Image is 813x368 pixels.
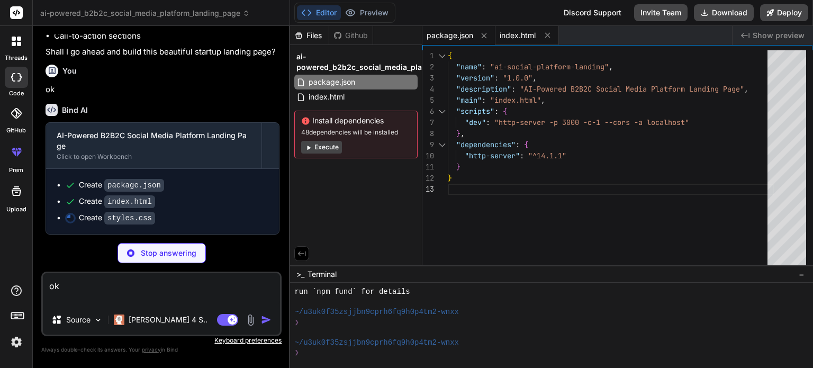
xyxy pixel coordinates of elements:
span: "name" [456,62,482,71]
span: Install dependencies [301,115,411,126]
div: Click to collapse the range. [435,50,449,61]
span: : [516,140,520,149]
code: package.json [104,179,164,192]
li: Call-to-action sections [54,30,279,42]
div: 9 [422,139,434,150]
span: privacy [142,346,161,353]
span: , [744,84,748,94]
button: Execute [301,141,342,154]
span: "dependencies" [456,140,516,149]
span: , [609,62,613,71]
code: styles.css [104,212,155,225]
span: "1.0.0" [503,73,532,83]
span: { [524,140,528,149]
span: ~/u3uk0f35zsjjbn9cprh6fq9h0p4tm2-wnxx [294,307,459,317]
span: − [799,269,805,280]
span: "main" [456,95,482,105]
label: prem [9,166,23,175]
span: } [456,129,460,138]
div: Discord Support [557,4,628,21]
span: , [541,95,545,105]
span: "ai-social-platform-landing" [490,62,609,71]
span: index.html [500,30,536,41]
p: Always double-check its answers. Your in Bind [41,345,282,355]
span: Terminal [308,269,337,280]
label: GitHub [6,126,26,135]
span: run `npm fund` for details [294,287,410,297]
div: Click to collapse the range. [435,106,449,117]
span: Show preview [753,30,805,41]
div: Create [79,179,164,191]
span: } [448,173,452,183]
span: "index.html" [490,95,541,105]
span: "dev" [465,118,486,127]
span: index.html [308,91,346,103]
button: AI-Powered B2B2C Social Media Platform Landing PageClick to open Workbench [46,123,261,168]
span: ge" [731,84,744,94]
img: settings [7,333,25,351]
textarea: ok [43,273,280,305]
div: AI-Powered B2B2C Social Media Platform Landing Page [57,130,251,151]
button: Deploy [760,4,808,21]
div: Files [290,30,329,41]
div: 6 [422,106,434,117]
span: ❯ [294,318,300,328]
div: 8 [422,128,434,139]
button: Editor [297,5,341,20]
span: : [486,118,490,127]
span: ~/u3uk0f35zsjjbn9cprh6fq9h0p4tm2-wnxx [294,338,459,348]
span: "http-server -p 3000 -c-1 --cors -a localhost" [494,118,689,127]
code: index.html [104,195,155,208]
p: Keyboard preferences [41,336,282,345]
span: >_ [296,269,304,280]
span: package.json [427,30,473,41]
img: Claude 4 Sonnet [114,315,124,325]
div: 2 [422,61,434,73]
p: Stop answering [141,248,196,258]
span: : [511,84,516,94]
div: Click to open Workbench [57,152,251,161]
span: : [520,151,524,160]
span: } [456,162,460,172]
div: Click to collapse the range. [435,139,449,150]
div: 10 [422,150,434,161]
p: [PERSON_NAME] 4 S.. [129,315,207,325]
span: ai-powered_b2b2c_social_media_platform_landing_page [296,51,495,73]
span: , [532,73,537,83]
div: 13 [422,184,434,195]
div: Create [79,196,155,207]
span: "scripts" [456,106,494,116]
div: 7 [422,117,434,128]
button: Preview [341,5,393,20]
span: ai-powered_b2b2c_social_media_platform_landing_page [40,8,250,19]
span: ❯ [294,348,300,358]
div: 3 [422,73,434,84]
h6: Bind AI [62,105,88,115]
p: Source [66,315,91,325]
div: Create [79,212,155,223]
button: Download [694,4,754,21]
div: 12 [422,173,434,184]
button: Invite Team [634,4,688,21]
span: "AI-Powered B2B2C Social Media Platform Landing Pa [520,84,731,94]
div: 11 [422,161,434,173]
label: Upload [6,205,26,214]
p: Shall I go ahead and build this beautiful startup landing page? [46,46,279,58]
span: "description" [456,84,511,94]
h6: You [62,66,77,76]
span: "^14.1.1" [528,151,566,160]
label: code [9,89,24,98]
span: 48 dependencies will be installed [301,128,411,137]
div: Github [329,30,373,41]
span: : [482,95,486,105]
span: package.json [308,76,356,88]
span: : [494,106,499,116]
img: icon [261,315,272,325]
div: 4 [422,84,434,95]
label: threads [5,53,28,62]
button: − [797,266,807,283]
span: { [503,106,507,116]
span: , [460,129,465,138]
span: : [482,62,486,71]
p: ok [46,84,279,96]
